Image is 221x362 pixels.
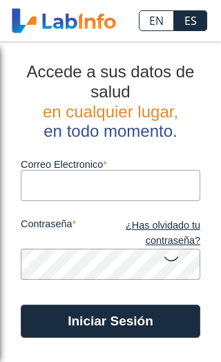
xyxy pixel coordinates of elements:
[174,10,207,31] a: ES
[44,122,177,140] span: en todo momento.
[27,62,195,101] span: Accede a sus datos de salud
[21,159,200,170] label: Correo Electronico
[21,218,110,248] label: contraseña
[110,218,200,248] a: ¿Has olvidado tu contraseña?
[139,10,174,31] a: EN
[43,102,178,121] span: en cualquier lugar,
[21,305,200,338] button: Iniciar Sesión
